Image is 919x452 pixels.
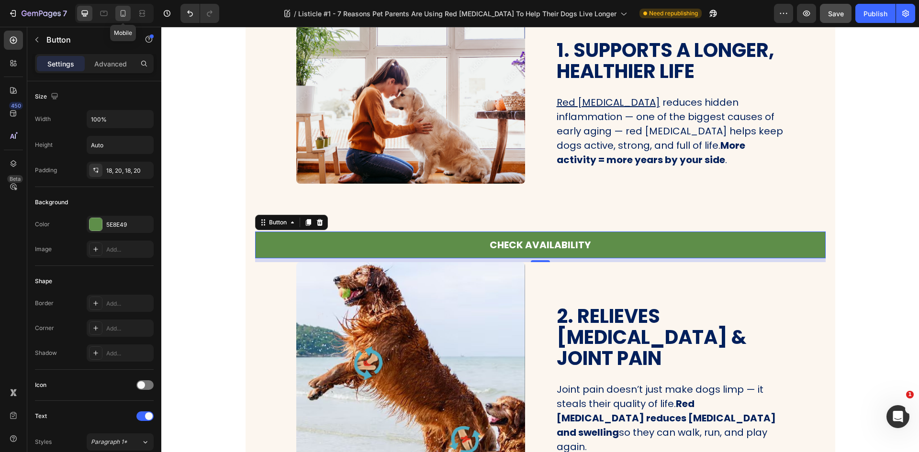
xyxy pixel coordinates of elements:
[294,9,296,19] span: /
[35,299,54,308] div: Border
[395,13,622,55] p: 1. SUPPORTS A LONGER, HEALTHIER LIFE
[106,245,151,254] div: Add...
[7,175,23,183] div: Beta
[87,136,153,154] input: Auto
[35,245,52,254] div: Image
[649,9,698,18] span: Need republishing
[106,220,151,229] div: 5E8E49
[35,141,53,149] div: Height
[886,405,909,428] iframe: Intercom live chat
[35,381,46,389] div: Icon
[828,10,844,18] span: Save
[35,90,60,103] div: Size
[35,438,52,446] div: Styles
[906,391,914,398] span: 1
[87,110,153,128] input: Auto
[395,112,584,140] strong: More activity = more years by your side
[35,220,50,229] div: Color
[46,34,128,45] p: Button
[35,198,68,207] div: Background
[91,438,127,446] span: Paragraph 1*
[63,8,67,19] p: 7
[395,279,622,342] p: 2. RELIEVES [MEDICAL_DATA] & JOINT PAIN
[35,166,57,175] div: Padding
[298,9,616,19] span: Listicle #1 - 7 Reasons Pet Parents Are Using Red [MEDICAL_DATA] To Help Their Dogs Live Longer
[35,115,51,123] div: Width
[161,27,919,452] iframe: Design area
[35,324,54,332] div: Corner
[106,324,151,333] div: Add...
[94,59,127,69] p: Advanced
[855,4,896,23] button: Publish
[106,191,127,200] div: Button
[106,349,151,358] div: Add...
[180,4,219,23] div: Undo/Redo
[87,433,154,451] button: Paragraph 1*
[863,9,887,19] div: Publish
[47,59,74,69] p: Settings
[395,68,622,140] p: reduces hidden inflammation — one of the biggest causes of early aging — red [MEDICAL_DATA] helps...
[4,4,71,23] button: 7
[395,370,615,412] strong: Red [MEDICAL_DATA] reduces [MEDICAL_DATA] and swelling
[35,412,47,420] div: Text
[106,299,151,308] div: Add...
[820,4,852,23] button: Save
[35,277,52,286] div: Shape
[395,355,622,427] p: Joint pain doesn’t just make dogs limp — it steals their quality of life. so they can walk, run, ...
[395,69,501,82] a: Red [MEDICAL_DATA]
[395,69,499,82] u: Red [MEDICAL_DATA]
[9,102,23,110] div: 450
[94,205,664,232] a: CHECK AVAILABILITY
[328,213,429,223] p: CHECK AVAILABILITY
[106,166,151,175] div: 18, 20, 18, 20
[35,349,57,357] div: Shadow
